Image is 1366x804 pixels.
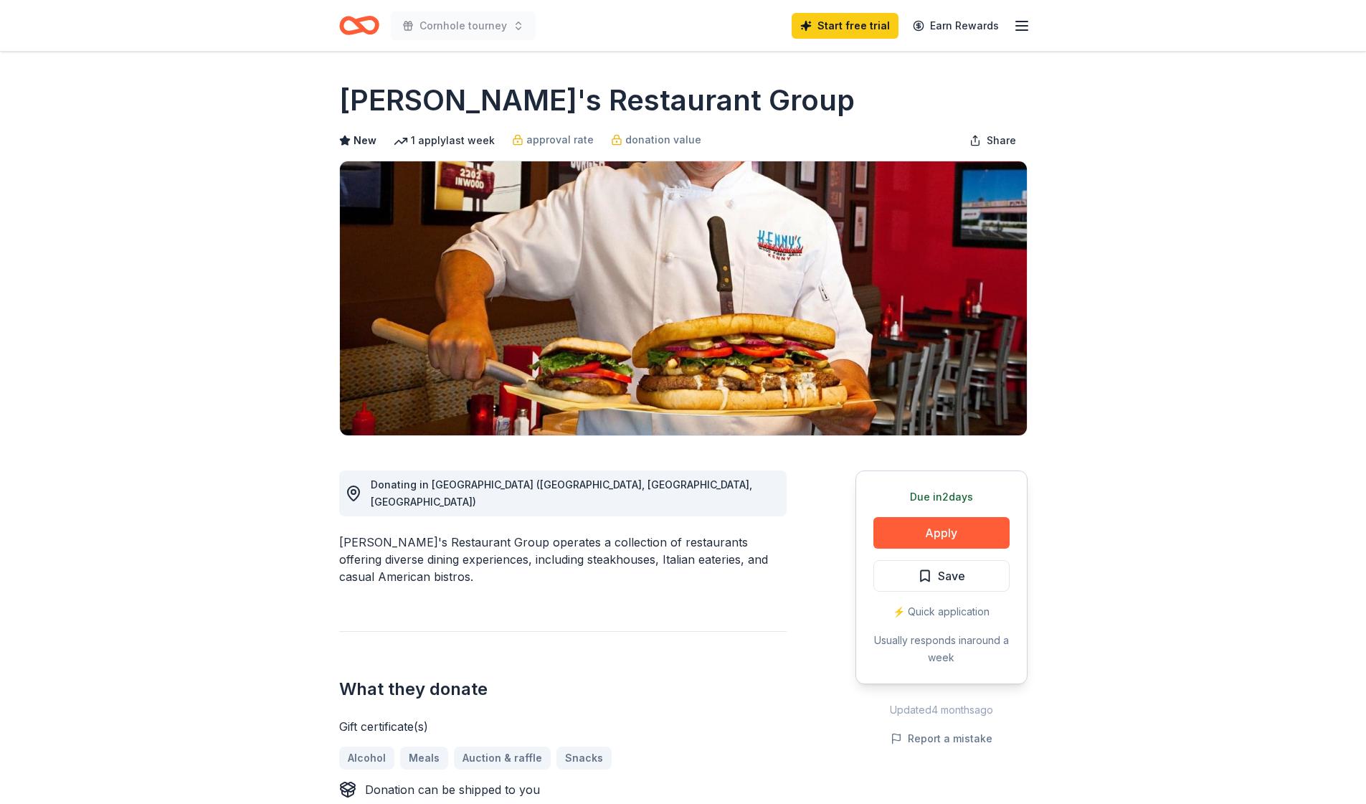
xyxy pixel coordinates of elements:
a: Snacks [556,747,612,770]
a: Auction & raffle [454,747,551,770]
span: New [354,132,376,149]
div: Donation can be shipped to you [365,781,540,798]
div: Usually responds in around a week [873,632,1010,666]
a: Alcohol [339,747,394,770]
h1: [PERSON_NAME]'s Restaurant Group [339,80,855,120]
button: Save [873,560,1010,592]
span: approval rate [526,131,594,148]
span: Save [938,567,965,585]
div: [PERSON_NAME]'s Restaurant Group operates a collection of restaurants offering diverse dining exp... [339,534,787,585]
a: Meals [400,747,448,770]
a: approval rate [512,131,594,148]
button: Cornhole tourney [391,11,536,40]
div: ⚡️ Quick application [873,603,1010,620]
button: Apply [873,517,1010,549]
span: Share [987,132,1016,149]
div: Due in 2 days [873,488,1010,506]
a: Start free trial [792,13,898,39]
span: Donating in [GEOGRAPHIC_DATA] ([GEOGRAPHIC_DATA], [GEOGRAPHIC_DATA], [GEOGRAPHIC_DATA]) [371,478,752,508]
h2: What they donate [339,678,787,701]
span: donation value [625,131,701,148]
div: Gift certificate(s) [339,718,787,735]
img: Image for Kenny's Restaurant Group [340,161,1027,435]
div: Updated 4 months ago [855,701,1028,719]
div: 1 apply last week [394,132,495,149]
span: Cornhole tourney [419,17,507,34]
a: Earn Rewards [904,13,1007,39]
a: Home [339,9,379,42]
a: donation value [611,131,701,148]
button: Report a mistake [891,730,992,747]
button: Share [958,126,1028,155]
